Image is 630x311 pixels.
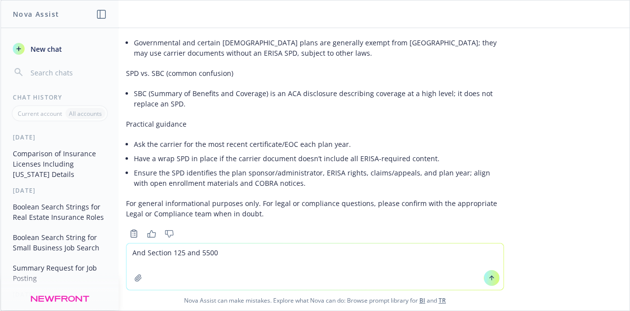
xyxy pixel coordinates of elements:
[134,137,504,151] li: Ask the carrier for the most recent certificate/EOC each plan year.
[126,119,504,129] p: Practical guidance
[126,243,504,290] textarea: And Section 125 and 5500
[1,290,119,299] div: [DATE]
[129,229,138,238] svg: Copy to clipboard
[419,296,425,305] a: BI
[1,186,119,195] div: [DATE]
[9,199,111,225] button: Boolean Search Strings for Real Estate Insurance Roles
[9,145,111,182] button: Comparison of Insurance Licenses Including [US_STATE] Details
[4,290,626,311] span: Nova Assist can make mistakes. Explore what Nova can do: Browse prompt library for and
[161,227,177,241] button: Thumbs down
[18,109,62,118] p: Current account
[13,9,59,19] h1: Nova Assist
[126,198,504,219] p: For general informational purposes only. For legal or compliance questions, please confirm with t...
[439,296,446,305] a: TR
[126,68,504,78] p: SPD vs. SBC (common confusion)
[134,86,504,111] li: SBC (Summary of Benefits and Coverage) is an ACA disclosure describing coverage at a high level; ...
[1,133,119,141] div: [DATE]
[134,35,504,60] li: Governmental and certain [DEMOGRAPHIC_DATA] plans are generally exempt from [GEOGRAPHIC_DATA]; th...
[69,109,102,118] p: All accounts
[134,166,504,190] li: Ensure the SPD identifies the plan sponsor/administrator, ERISA rights, claims/appeals, and plan ...
[9,229,111,256] button: Boolean Search String for Small Business Job Search
[9,260,111,286] button: Summary Request for Job Posting
[9,40,111,58] button: New chat
[29,44,62,54] span: New chat
[134,151,504,166] li: Have a wrap SPD in place if the carrier document doesn’t include all ERISA-required content.
[1,93,119,102] div: Chat History
[29,66,107,79] input: Search chats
